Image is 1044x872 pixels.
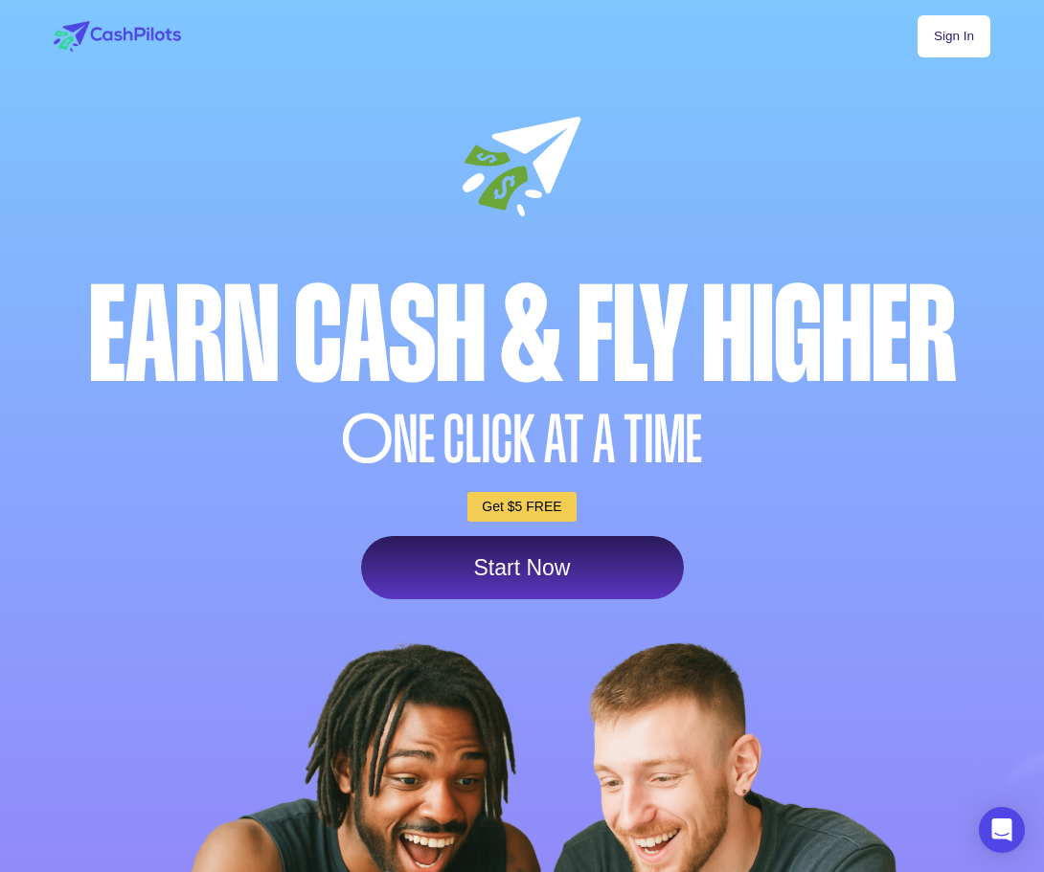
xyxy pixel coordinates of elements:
[361,536,684,599] a: Start Now
[979,807,1025,853] div: Open Intercom Messenger
[467,492,576,522] a: Get $5 FREE
[54,21,181,52] img: logo
[49,269,995,402] div: Earn Cash & Fly higher
[918,15,990,57] a: Sign In
[49,407,995,473] div: NE CLICK AT A TIME
[342,407,394,473] span: O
